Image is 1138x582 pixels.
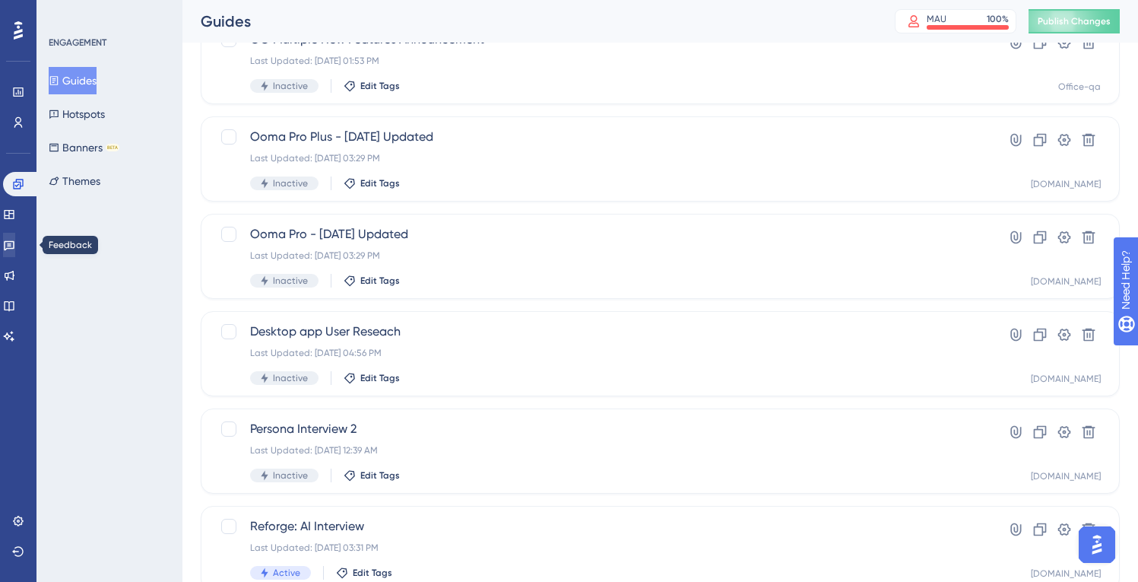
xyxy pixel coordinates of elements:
[1031,470,1101,482] div: [DOMAIN_NAME]
[250,420,949,438] span: Persona Interview 2
[360,469,400,482] span: Edit Tags
[1031,568,1101,580] div: [DOMAIN_NAME]
[1031,178,1101,190] div: [DOMAIN_NAME]
[250,347,949,359] div: Last Updated: [DATE] 04:56 PM
[1031,373,1101,385] div: [DOMAIN_NAME]
[250,55,949,67] div: Last Updated: [DATE] 01:53 PM
[344,275,400,287] button: Edit Tags
[360,372,400,384] span: Edit Tags
[1058,81,1101,93] div: Office-qa
[273,469,308,482] span: Inactive
[250,225,949,243] span: Ooma Pro - [DATE] Updated
[250,323,949,341] span: Desktop app User Reseach
[250,250,949,262] div: Last Updated: [DATE] 03:29 PM
[1031,275,1101,288] div: [DOMAIN_NAME]
[273,275,308,287] span: Inactive
[344,469,400,482] button: Edit Tags
[250,517,949,536] span: Reforge: AI Interview
[273,80,308,92] span: Inactive
[49,134,119,161] button: BannersBETA
[49,167,100,195] button: Themes
[201,11,857,32] div: Guides
[1074,522,1120,568] iframe: UserGuiding AI Assistant Launcher
[360,275,400,287] span: Edit Tags
[987,13,1009,25] div: 100 %
[49,67,97,94] button: Guides
[344,177,400,189] button: Edit Tags
[273,177,308,189] span: Inactive
[353,567,392,579] span: Edit Tags
[250,444,949,456] div: Last Updated: [DATE] 12:39 AM
[106,144,119,151] div: BETA
[250,542,949,554] div: Last Updated: [DATE] 03:31 PM
[273,372,308,384] span: Inactive
[1038,15,1111,27] span: Publish Changes
[336,567,392,579] button: Edit Tags
[49,37,106,49] div: ENGAGEMENT
[1029,9,1120,33] button: Publish Changes
[250,152,949,164] div: Last Updated: [DATE] 03:29 PM
[360,80,400,92] span: Edit Tags
[927,13,946,25] div: MAU
[250,128,949,146] span: Ooma Pro Plus - [DATE] Updated
[36,4,95,22] span: Need Help?
[49,100,105,128] button: Hotspots
[344,372,400,384] button: Edit Tags
[273,567,300,579] span: Active
[344,80,400,92] button: Edit Tags
[360,177,400,189] span: Edit Tags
